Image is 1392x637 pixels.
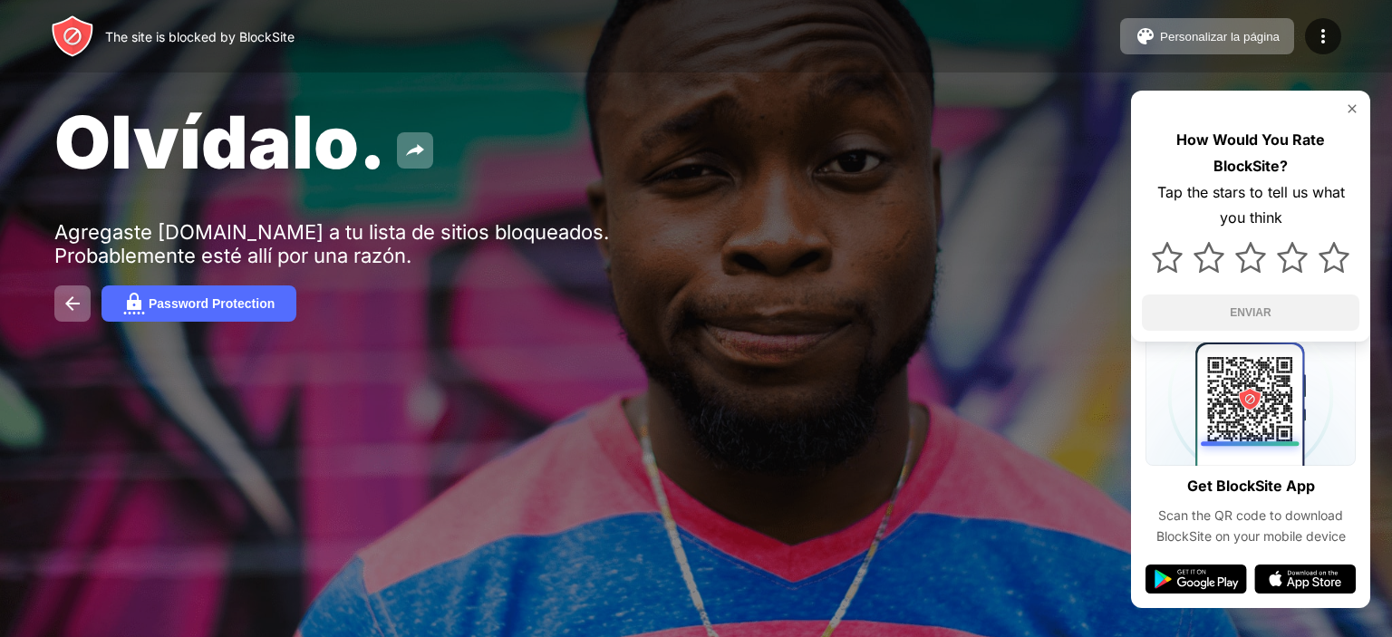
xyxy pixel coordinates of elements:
[1135,25,1156,47] img: pallet.svg
[1152,242,1183,273] img: star.svg
[62,293,83,314] img: back.svg
[1277,242,1308,273] img: star.svg
[1194,242,1224,273] img: star.svg
[1319,242,1349,273] img: star.svg
[404,140,426,161] img: share.svg
[1187,473,1315,499] div: Get BlockSite App
[105,29,295,44] div: The site is blocked by BlockSite
[1145,506,1356,546] div: Scan the QR code to download BlockSite on your mobile device
[54,220,614,267] div: Agregaste [DOMAIN_NAME] a tu lista de sitios bloqueados. Probablemente esté allí por una razón.
[101,285,296,322] button: Password Protection
[1142,127,1359,179] div: How Would You Rate BlockSite?
[1145,565,1247,594] img: google-play.svg
[149,296,275,311] div: Password Protection
[54,98,386,186] span: Olvídalo.
[123,293,145,314] img: password.svg
[1254,565,1356,594] img: app-store.svg
[1120,18,1294,54] button: Personalizar la página
[51,14,94,58] img: header-logo.svg
[1142,179,1359,232] div: Tap the stars to tell us what you think
[1142,294,1359,331] button: ENVIAR
[1235,242,1266,273] img: star.svg
[1160,30,1280,43] div: Personalizar la página
[1312,25,1334,47] img: menu-icon.svg
[1345,101,1359,116] img: rate-us-close.svg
